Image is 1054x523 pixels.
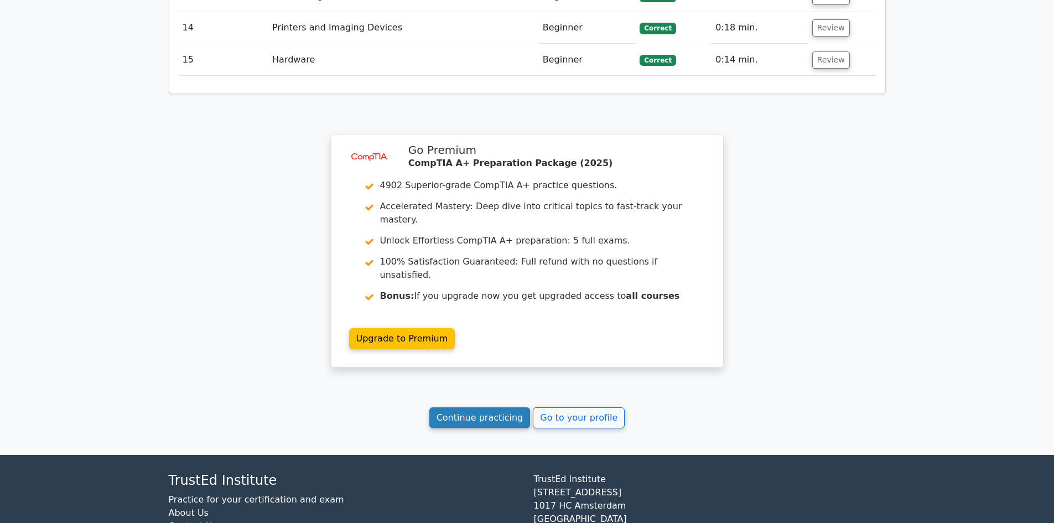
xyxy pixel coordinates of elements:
a: Practice for your certification and exam [169,494,344,505]
h4: TrustEd Institute [169,473,521,489]
a: Upgrade to Premium [349,328,455,349]
td: Beginner [538,12,636,44]
td: Printers and Imaging Devices [268,12,538,44]
a: About Us [169,508,209,518]
span: Correct [640,23,676,34]
a: Go to your profile [533,407,625,428]
span: Correct [640,55,676,66]
a: Continue practicing [429,407,531,428]
td: Hardware [268,44,538,76]
td: 14 [178,12,268,44]
button: Review [812,51,850,69]
td: 0:18 min. [711,12,807,44]
td: 15 [178,44,268,76]
td: Beginner [538,44,636,76]
td: 0:14 min. [711,44,807,76]
button: Review [812,19,850,37]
